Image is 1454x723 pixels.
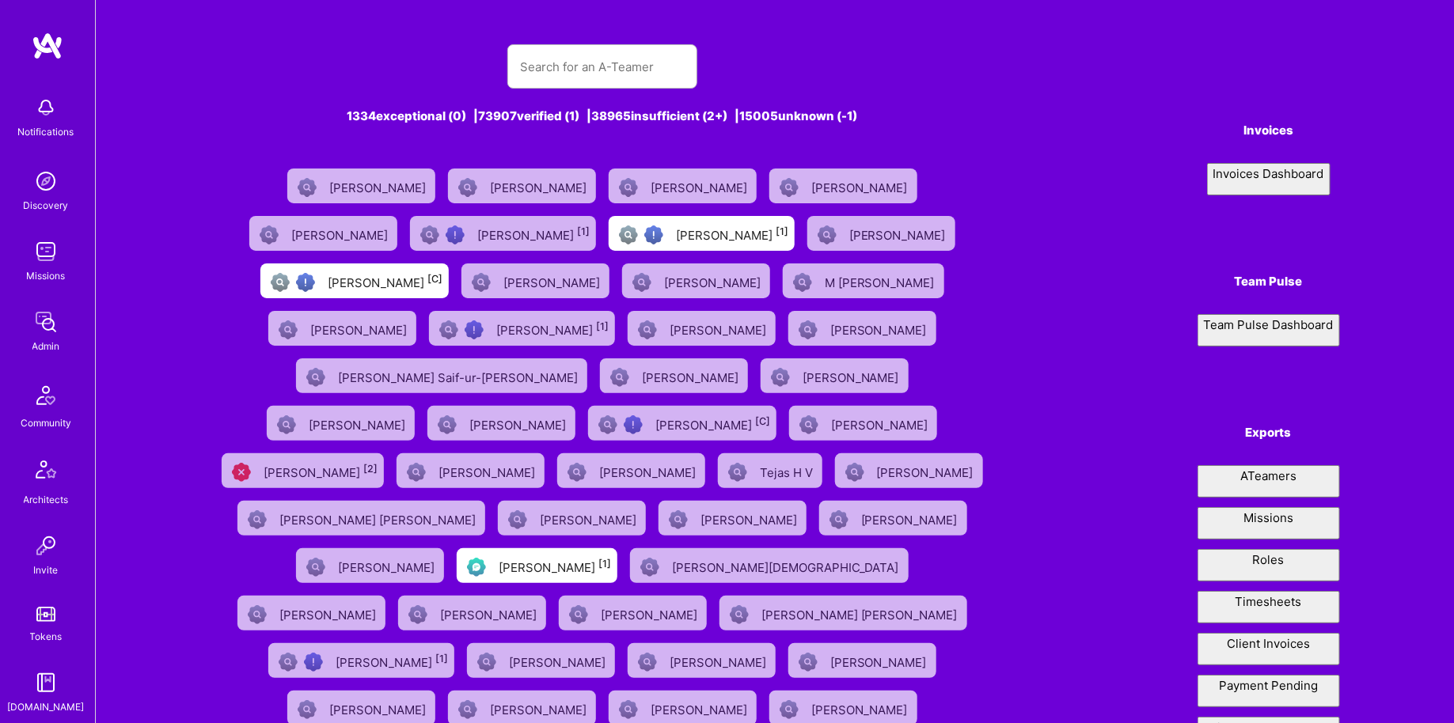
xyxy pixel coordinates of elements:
[465,320,484,339] img: High Potential User
[1198,591,1340,623] button: Timesheets
[30,628,63,645] div: Tokens
[279,603,379,623] div: [PERSON_NAME]
[442,162,602,210] a: Not Scrubbed[PERSON_NAME]
[32,32,63,60] img: logo
[783,399,943,447] a: Not Scrubbed[PERSON_NAME]
[803,365,902,386] div: [PERSON_NAME]
[421,399,582,447] a: Not Scrubbed[PERSON_NAME]
[30,306,62,338] img: admin teamwork
[298,178,317,197] img: Not Scrubbed
[1198,549,1340,581] button: Roles
[435,653,448,664] sup: [1]
[1198,163,1340,195] a: Invoices Dashboard
[423,305,621,352] a: Not fully vettedHigh Potential User[PERSON_NAME][1]
[754,352,915,399] a: Not Scrubbed[PERSON_NAME]
[771,368,790,387] img: Not Scrubbed
[290,352,594,399] a: Not Scrubbed[PERSON_NAME] Saif-ur-[PERSON_NAME]
[877,460,977,481] div: [PERSON_NAME]
[782,637,943,684] a: Not Scrubbed[PERSON_NAME]
[655,413,770,433] div: [PERSON_NAME]
[598,415,617,434] img: Not fully vetted
[509,650,609,671] div: [PERSON_NAME]
[713,589,974,637] a: Not Scrubbed[PERSON_NAME] [PERSON_NAME]
[596,320,609,332] sup: [1]
[619,225,638,244] img: Not fully vetted
[849,223,949,244] div: [PERSON_NAME]
[467,558,486,577] img: Evaluation Call Pending
[296,273,315,292] img: High Potential User
[602,210,801,257] a: Not fully vettedHigh Potential User[PERSON_NAME][1]
[651,698,750,718] div: [PERSON_NAME]
[290,542,450,589] a: Not Scrubbed[PERSON_NAME]
[30,165,62,197] img: discovery
[232,463,251,482] img: Unqualified
[404,210,602,257] a: Not fully vettedHigh Potential User[PERSON_NAME][1]
[621,637,782,684] a: Not Scrubbed[PERSON_NAME]
[27,453,65,491] img: Architects
[799,320,818,339] img: Not Scrubbed
[438,460,538,481] div: [PERSON_NAME]
[243,210,404,257] a: Not Scrubbed[PERSON_NAME]
[1198,426,1340,440] h4: Exports
[1198,507,1340,539] button: Missions
[34,562,59,578] div: Invite
[830,318,930,339] div: [PERSON_NAME]
[621,305,782,352] a: Not Scrubbed[PERSON_NAME]
[598,558,611,570] sup: [1]
[601,603,700,623] div: [PERSON_NAME]
[780,700,799,719] img: Not Scrubbed
[472,273,491,292] img: Not Scrubbed
[338,555,438,576] div: [PERSON_NAME]
[763,162,924,210] a: Not Scrubbed[PERSON_NAME]
[638,320,657,339] img: Not Scrubbed
[540,508,640,528] div: [PERSON_NAME]
[363,463,378,475] sup: [2]
[664,271,764,291] div: [PERSON_NAME]
[712,447,829,494] a: Not ScrubbedTejas H V
[248,605,267,624] img: Not Scrubbed
[1198,314,1340,346] button: Team Pulse Dashboard
[231,494,492,542] a: Not Scrubbed[PERSON_NAME] [PERSON_NAME]
[619,178,638,197] img: Not Scrubbed
[338,365,581,386] div: [PERSON_NAME] Saif-ur-[PERSON_NAME]
[728,463,747,482] img: Not Scrubbed
[458,700,477,719] img: Not Scrubbed
[496,318,609,339] div: [PERSON_NAME]
[594,352,754,399] a: Not Scrubbed[PERSON_NAME]
[210,108,994,124] div: 1334 exceptional (0) | 73907 verified (1) | 38965 insufficient (2+) | 15005 unknown (-1)
[755,415,770,427] sup: [C]
[610,368,629,387] img: Not Scrubbed
[306,558,325,577] img: Not Scrubbed
[793,273,812,292] img: Not Scrubbed
[262,637,461,684] a: Not fully vettedHigh Potential User[PERSON_NAME][1]
[407,463,426,482] img: Not Scrubbed
[830,510,848,529] img: Not Scrubbed
[291,223,391,244] div: [PERSON_NAME]
[1198,465,1340,498] button: ATeamers
[640,558,659,577] img: Not Scrubbed
[818,225,837,244] img: Not Scrubbed
[616,257,776,305] a: Not Scrubbed[PERSON_NAME]
[8,698,85,715] div: [DOMAIN_NAME]
[761,603,961,623] div: [PERSON_NAME] [PERSON_NAME]
[582,399,783,447] a: Not fully vettedHigh Potential User[PERSON_NAME][C]
[503,271,603,291] div: [PERSON_NAME]
[24,197,69,214] div: Discovery
[21,414,71,431] div: Community
[281,162,442,210] a: Not Scrubbed[PERSON_NAME]
[329,698,429,718] div: [PERSON_NAME]
[776,257,951,305] a: Not ScrubbedM [PERSON_NAME]
[279,653,298,672] img: Not fully vetted
[277,415,296,434] img: Not Scrubbed
[632,273,651,292] img: Not Scrubbed
[490,698,590,718] div: [PERSON_NAME]
[27,377,65,414] img: Community
[390,447,551,494] a: Not Scrubbed[PERSON_NAME]
[619,700,638,719] img: Not Scrubbed
[642,365,742,386] div: [PERSON_NAME]
[30,530,62,562] img: Invite
[508,510,527,529] img: Not Scrubbed
[1207,163,1331,195] button: Invoices Dashboard
[811,176,911,196] div: [PERSON_NAME]
[552,589,713,637] a: Not Scrubbed[PERSON_NAME]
